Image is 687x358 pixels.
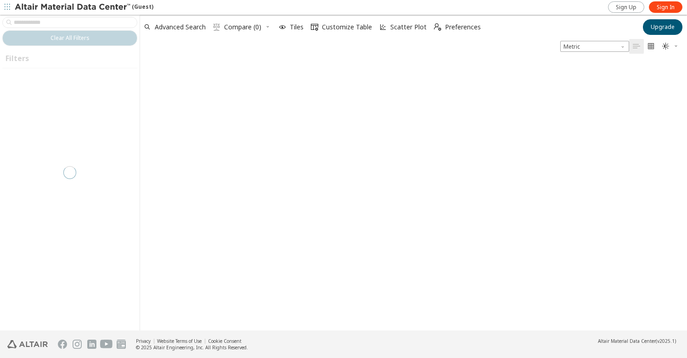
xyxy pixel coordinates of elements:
i:  [311,23,318,31]
a: Website Terms of Use [157,338,202,344]
span: Metric [560,41,629,52]
span: Compare (0) [224,24,261,30]
img: Altair Material Data Center [15,3,132,12]
span: Customize Table [322,24,372,30]
div: Unit System [560,41,629,52]
span: Preferences [445,24,481,30]
i:  [434,23,441,31]
a: Cookie Consent [208,338,242,344]
img: Altair Engineering [7,340,48,348]
a: Sign In [649,1,682,13]
a: Privacy [136,338,151,344]
span: Sign In [657,4,675,11]
span: Altair Material Data Center [598,338,656,344]
i:  [213,23,220,31]
span: Sign Up [616,4,636,11]
div: (v2025.1) [598,338,676,344]
span: Scatter Plot [390,24,427,30]
span: Tiles [290,24,304,30]
button: Tile View [644,39,659,54]
span: Upgrade [651,23,675,31]
button: Upgrade [643,19,682,35]
div: © 2025 Altair Engineering, Inc. All Rights Reserved. [136,344,248,351]
button: Table View [629,39,644,54]
div: (Guest) [15,3,153,12]
i:  [633,43,640,50]
i:  [648,43,655,50]
a: Sign Up [608,1,644,13]
span: Advanced Search [155,24,206,30]
i:  [662,43,670,50]
button: Theme [659,39,682,54]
